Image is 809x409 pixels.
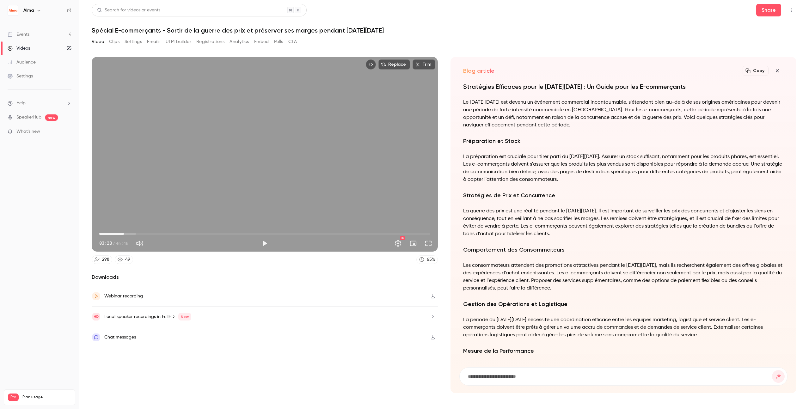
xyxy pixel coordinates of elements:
[104,292,143,300] div: Webinar recording
[366,59,376,70] button: Embed video
[392,237,404,250] button: Settings
[463,300,784,308] h2: Gestion des Opérations et Logistique
[16,128,40,135] span: What's new
[45,114,58,121] span: new
[463,262,784,292] p: Les consommateurs attendent des promotions attractives pendant le [DATE][DATE], mais ils recherch...
[400,236,405,240] div: HD
[258,237,271,250] button: Play
[104,333,136,341] div: Chat messages
[756,4,781,16] button: Share
[23,7,34,14] h6: Alma
[147,37,160,47] button: Emails
[99,240,128,247] div: 03:28
[116,240,128,247] span: 46:46
[427,256,435,263] div: 65 %
[92,273,438,281] h2: Downloads
[274,37,283,47] button: Polls
[8,100,71,107] li: help-dropdown-opener
[64,129,71,135] iframe: Noticeable Trigger
[463,346,784,355] h2: Mesure de la Performance
[196,37,224,47] button: Registrations
[166,37,191,47] button: UTM builder
[463,99,784,129] p: Le [DATE][DATE] est devenu un événement commercial incontournable, s'étendant bien au-delà de ses...
[463,316,784,339] p: La période du [DATE][DATE] nécessite une coordination efficace entre les équipes marketing, logis...
[109,37,120,47] button: Clips
[125,256,130,263] div: 49
[413,59,435,70] button: Trim
[8,5,18,15] img: Alma
[16,114,41,121] a: SpeakerHub
[178,313,191,320] span: New
[92,255,112,264] a: 298
[8,59,36,65] div: Audience
[463,207,784,238] p: La guerre des prix est une réalité pendant le [DATE][DATE]. Il est important de surveiller les pr...
[125,37,142,47] button: Settings
[463,67,494,75] h2: Blog article
[8,31,29,38] div: Events
[104,313,191,320] div: Local speaker recordings in FullHD
[99,240,112,247] span: 03:28
[8,45,30,52] div: Videos
[8,394,19,401] span: Pro
[254,37,269,47] button: Embed
[378,59,410,70] button: Replace
[92,27,796,34] h1: Spécial E-commerçants - Sortir de la guerre des prix et préserver ses marges pendant [DATE][DATE]
[16,100,26,107] span: Help
[463,153,784,183] p: La préparation est cruciale pour tirer parti du [DATE][DATE]. Assurer un stock suffisant, notamme...
[422,237,435,250] button: Full screen
[786,5,796,15] button: Top Bar Actions
[102,256,109,263] div: 298
[288,37,297,47] button: CTA
[416,255,438,264] a: 65%
[463,82,784,91] h1: Stratégies Efficaces pour le [DATE][DATE] : Un Guide pour les E-commerçants
[115,255,133,264] a: 49
[133,237,146,250] button: Mute
[22,395,71,400] span: Plan usage
[407,237,420,250] button: Turn on miniplayer
[463,137,784,145] h2: Préparation et Stock
[113,240,115,247] span: /
[8,73,33,79] div: Settings
[463,191,784,200] h2: Stratégies de Prix et Concurrence
[743,66,769,76] button: Copy
[97,7,160,14] div: Search for videos or events
[230,37,249,47] button: Analytics
[463,245,784,254] h2: Comportement des Consommateurs
[92,37,104,47] button: Video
